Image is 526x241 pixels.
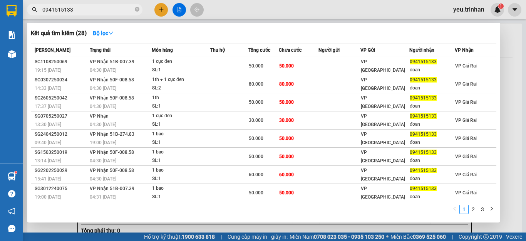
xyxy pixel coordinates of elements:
span: 80.000 [279,81,294,87]
div: SG1503250019 [35,148,87,157]
div: SL: 2 [152,84,210,93]
strong: Bộ lọc [93,30,114,36]
span: VP [GEOGRAPHIC_DATA] [361,59,405,73]
span: VP Nhận 50F-008.58 [90,168,134,173]
li: 2 [469,205,478,214]
span: VP Giá Rai [455,118,477,123]
span: 04:30 [DATE] [90,104,116,109]
span: left [452,206,457,211]
span: VP Giá Rai [455,190,477,195]
span: 50.000 [249,99,263,105]
span: Món hàng [152,47,173,53]
li: 3 [478,205,487,214]
img: logo-vxr [7,5,17,17]
div: SL: 1 [152,138,210,147]
span: Tổng cước [248,47,270,53]
div: 1th + 1 cục đen [152,76,210,84]
input: Tìm tên, số ĐT hoặc mã đơn [42,5,133,14]
div: 1 bao [152,184,210,193]
span: 13:14 [DATE] [35,158,61,163]
span: 0941515133 [410,59,437,64]
span: 50.000 [249,63,263,69]
span: notification [8,207,15,215]
span: message [8,225,15,232]
img: solution-icon [8,31,16,39]
div: SG0705250027 [35,112,87,120]
span: VP Nhận [90,113,109,119]
span: 0941515133 [410,168,437,173]
span: close-circle [135,7,139,12]
span: question-circle [8,190,15,197]
span: Thu hộ [210,47,225,53]
span: 0941515133 [410,150,437,155]
li: 1 [459,205,469,214]
span: 50.000 [279,63,294,69]
span: 0941515133 [410,77,437,83]
div: 1 bao [152,130,210,138]
span: 13:30 [DATE] [35,122,61,127]
span: VP Nhận [455,47,474,53]
span: VP Giá Rai [455,63,477,69]
a: 3 [478,205,487,214]
span: VP [GEOGRAPHIC_DATA] [361,168,405,182]
span: 30.000 [249,118,263,123]
span: VP [GEOGRAPHIC_DATA] [361,113,405,127]
img: warehouse-icon [8,172,16,180]
span: search [32,7,37,12]
span: VP Giá Rai [455,81,477,87]
span: VP [GEOGRAPHIC_DATA] [361,77,405,91]
span: VP Nhận 50F-008.58 [90,150,134,155]
span: 19:00 [DATE] [90,140,116,145]
div: đoan [410,66,454,74]
span: VP Gửi [360,47,375,53]
span: 15:41 [DATE] [35,176,61,182]
span: Chưa cước [279,47,302,53]
span: 19:00 [DATE] [35,194,61,200]
span: Người gửi [318,47,340,53]
span: 0941515133 [410,113,437,119]
div: SG3012240075 [35,185,87,193]
span: VP [GEOGRAPHIC_DATA] [361,186,405,200]
span: 50.000 [249,154,263,159]
div: đoan [410,157,454,165]
div: 1 cục đen [152,57,210,66]
span: VP [GEOGRAPHIC_DATA] [361,150,405,163]
span: 50.000 [249,136,263,141]
span: 17:37 [DATE] [35,104,61,109]
span: VP Nhận 51B-274.83 [90,131,134,137]
span: 60.000 [249,172,263,177]
div: đoan [410,102,454,110]
span: 30.000 [279,118,294,123]
span: 0941515133 [410,186,437,191]
span: 04:30 [DATE] [90,158,116,163]
div: đoan [410,138,454,147]
div: đoan [410,120,454,128]
div: 1 bao [152,166,210,175]
span: 50.000 [279,136,294,141]
span: 50.000 [249,190,263,195]
span: [PERSON_NAME] [35,47,70,53]
div: đoan [410,193,454,201]
span: VP Giá Rai [455,136,477,141]
span: 04:30 [DATE] [90,67,116,73]
div: 1 bao [152,148,210,157]
span: 14:33 [DATE] [35,86,61,91]
span: 80.000 [249,81,263,87]
span: VP Giá Rai [455,172,477,177]
span: VP Nhận 50F-008.58 [90,95,134,101]
span: 0941515133 [410,95,437,101]
a: 1 [460,205,468,214]
span: VP Giá Rai [455,154,477,159]
span: 04:30 [DATE] [90,122,116,127]
div: 1 cục đen [152,112,210,120]
a: 2 [469,205,477,214]
span: 50.000 [279,154,294,159]
div: SL: 1 [152,66,210,74]
span: 50.000 [279,99,294,105]
li: Previous Page [450,205,459,214]
span: Người nhận [409,47,434,53]
span: right [489,206,494,211]
span: 04:30 [DATE] [90,176,116,182]
h3: Kết quả tìm kiếm ( 28 ) [31,29,87,37]
span: VP Nhận 51B-007.39 [90,59,134,64]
